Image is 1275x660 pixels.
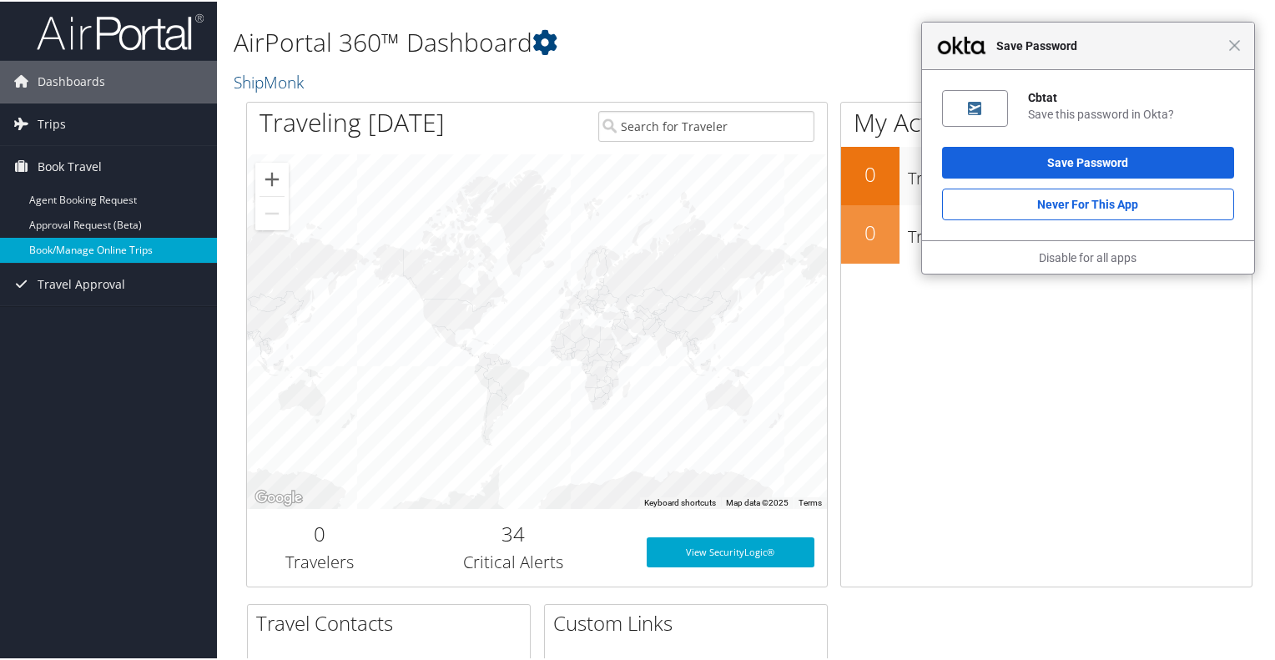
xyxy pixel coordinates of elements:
[841,204,1252,262] a: 0Trips Missing Hotels
[1028,88,1234,103] div: Cbtat
[255,161,289,194] button: Zoom in
[260,518,380,547] h2: 0
[598,109,815,140] input: Search for Traveler
[251,486,306,507] img: Google
[405,518,622,547] h2: 34
[37,11,204,50] img: airportal-logo.png
[968,100,981,113] img: 9IrUADAAAABklEQVQDAMp15y9HRpfFAAAAAElFTkSuQmCC
[1228,38,1241,50] span: Close
[38,144,102,186] span: Book Travel
[908,215,1252,247] h3: Trips Missing Hotels
[799,496,822,506] a: Terms (opens in new tab)
[841,103,1252,139] h1: My Action Items
[251,486,306,507] a: Open this area in Google Maps (opens a new window)
[1133,8,1265,58] a: [PERSON_NAME]
[234,23,921,58] h1: AirPortal 360™ Dashboard
[234,69,308,92] a: ShipMonk
[255,195,289,229] button: Zoom out
[1039,249,1136,263] a: Disable for all apps
[726,496,789,506] span: Map data ©2025
[260,549,380,572] h3: Travelers
[644,496,716,507] button: Keyboard shortcuts
[1028,105,1234,120] div: Save this password in Okta?
[942,187,1234,219] button: Never for this App
[553,607,827,636] h2: Custom Links
[38,262,125,304] span: Travel Approval
[405,549,622,572] h3: Critical Alerts
[38,102,66,144] span: Trips
[841,159,900,187] h2: 0
[647,536,815,566] a: View SecurityLogic®
[942,145,1234,177] button: Save Password
[260,103,445,139] h1: Traveling [DATE]
[256,607,530,636] h2: Travel Contacts
[841,217,900,245] h2: 0
[38,59,105,101] span: Dashboards
[841,145,1252,204] a: 0Travel Approvals Pending (Advisor Booked)
[988,34,1228,54] span: Save Password
[908,157,1252,189] h3: Travel Approvals Pending (Advisor Booked)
